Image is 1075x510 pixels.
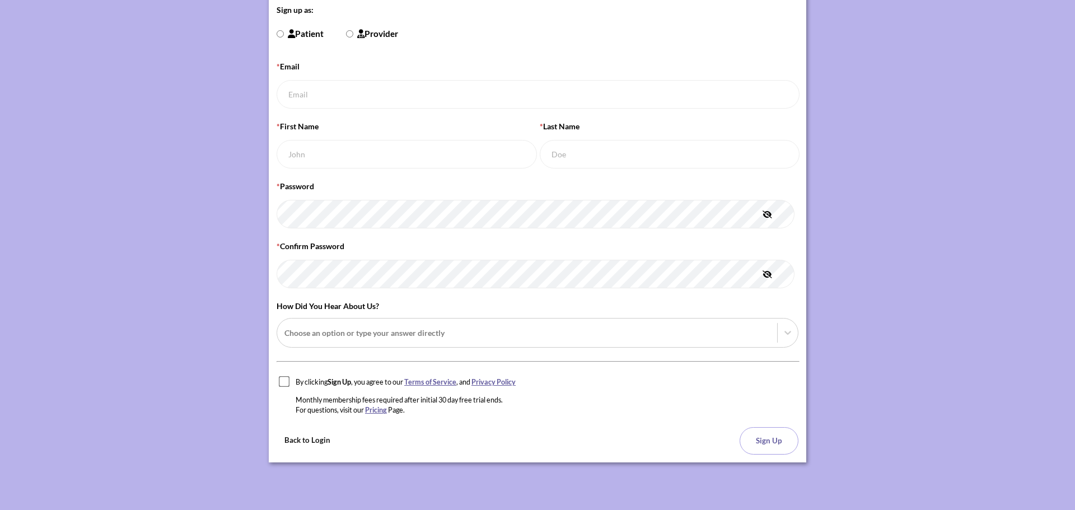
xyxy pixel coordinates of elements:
[288,27,324,41] span: Patient
[277,140,537,169] input: *First Name
[296,377,516,388] p: By clicking , you agree to our , and
[740,427,798,455] button: Sign Up
[471,378,516,386] a: Privacy Policy
[277,200,794,228] input: *Password
[277,301,798,348] label: How did you hear about us?
[365,406,387,414] a: Pricing
[763,269,772,279] button: *Confirm Password
[540,140,800,169] input: *Last Name
[284,327,286,339] input: How did you hear about us?Choose an option or type your answer directly
[357,27,398,41] span: Provider
[277,427,338,455] a: Back to Login
[763,209,772,219] button: *Password
[277,62,800,99] label: Email
[540,121,800,159] label: Last Name
[328,378,351,386] strong: Sign Up
[277,181,798,236] label: Password
[404,378,456,386] a: Terms of Service
[277,241,798,296] label: Confirm Password
[277,30,284,38] input: Patient
[277,80,800,109] input: *Email
[277,427,338,453] button: Back to Login
[277,121,537,159] label: First Name
[346,30,353,38] input: Provider
[296,395,516,417] p: Monthly membership fees required after initial 30 day free trial ends. For questions, visit our P...
[277,260,794,288] input: *Confirm Password
[277,5,314,15] strong: Sign up as:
